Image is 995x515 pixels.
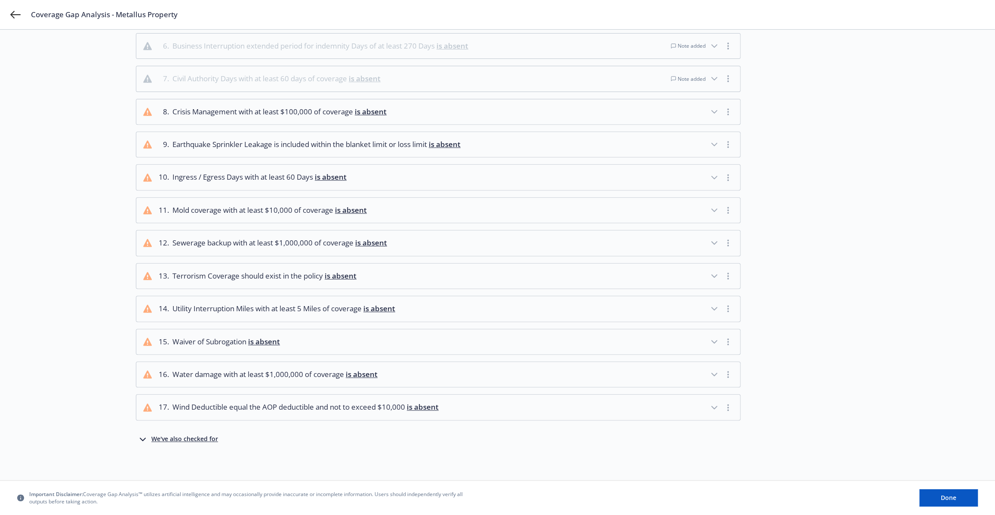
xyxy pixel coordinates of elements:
span: is absent [335,205,367,215]
span: Important Disclaimer: [29,490,83,498]
div: 12 . [159,237,169,248]
span: is absent [363,303,395,313]
button: 10.Ingress / Egress Days with at least 60 Days is absent [136,165,740,190]
button: 15.Waiver of Subrogation is absent [136,329,740,354]
span: is absent [349,74,381,83]
div: Note added [671,42,706,49]
span: is absent [355,107,387,116]
div: 16 . [159,369,169,380]
div: 11 . [159,205,169,216]
button: 14.Utility Interruption Miles with at least 5 Miles of coverage is absent [136,296,740,321]
button: 12.Sewerage backup with at least $1,000,000 of coverage is absent [136,230,740,255]
span: Crisis Management with at least $100,000 of coverage [172,106,387,117]
button: 16.Water damage with at least $1,000,000 of coverage is absent [136,362,740,387]
div: 8 . [159,106,169,117]
button: 17.Wind Deductible equal the AOP deductible and not to exceed $10,000 is absent [136,395,740,420]
span: Earthquake Sprinkler Leakage is included within the blanket limit or loss limit [172,139,461,150]
button: 11.Mold coverage with at least $10,000 of coverage is absent [136,198,740,223]
button: 6.Business Interruption extended period for indemnity Days of at least 270 Days is absentNote added [136,34,740,58]
div: We've also checked for [151,434,218,444]
button: 7.Civil Authority Days with at least 60 days of coverage is absentNote added [136,66,740,91]
span: Utility Interruption Miles with at least 5 Miles of coverage [172,303,395,314]
button: 13.Terrorism Coverage should exist in the policy is absent [136,264,740,288]
span: Sewerage backup with at least $1,000,000 of coverage [172,237,387,248]
span: is absent [346,369,378,379]
div: 14 . [159,303,169,314]
div: 7 . [159,73,169,84]
span: is absent [325,271,356,281]
div: 9 . [159,139,169,150]
span: Coverage Gap Analysis™ utilizes artificial intelligence and may occasionally provide inaccurate o... [29,490,468,505]
span: is absent [407,402,439,412]
div: 6 . [159,40,169,52]
span: Business Interruption extended period for indemnity Days of at least 270 Days [172,40,468,52]
span: is absent [429,139,461,149]
span: Coverage Gap Analysis - Metallus Property [31,9,178,20]
span: Ingress / Egress Days with at least 60 Days [172,172,347,183]
button: Done [919,489,978,506]
button: 8.Crisis Management with at least $100,000 of coverage is absent [136,99,740,124]
div: 17 . [159,402,169,413]
button: We've also checked for [138,434,218,444]
div: 10 . [159,172,169,183]
span: is absent [355,238,387,248]
span: Done [941,494,956,502]
div: 15 . [159,336,169,347]
div: Note added [671,75,706,83]
span: is absent [315,172,347,182]
span: Waiver of Subrogation [172,336,280,347]
span: Mold coverage with at least $10,000 of coverage [172,205,367,216]
div: 13 . [159,270,169,282]
span: is absent [436,41,468,51]
span: Water damage with at least $1,000,000 of coverage [172,369,378,380]
span: is absent [248,337,280,346]
span: Civil Authority Days with at least 60 days of coverage [172,73,381,84]
button: 9.Earthquake Sprinkler Leakage is included within the blanket limit or loss limit is absent [136,132,740,157]
span: Wind Deductible equal the AOP deductible and not to exceed $10,000 [172,402,439,413]
span: Terrorism Coverage should exist in the policy [172,270,356,282]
